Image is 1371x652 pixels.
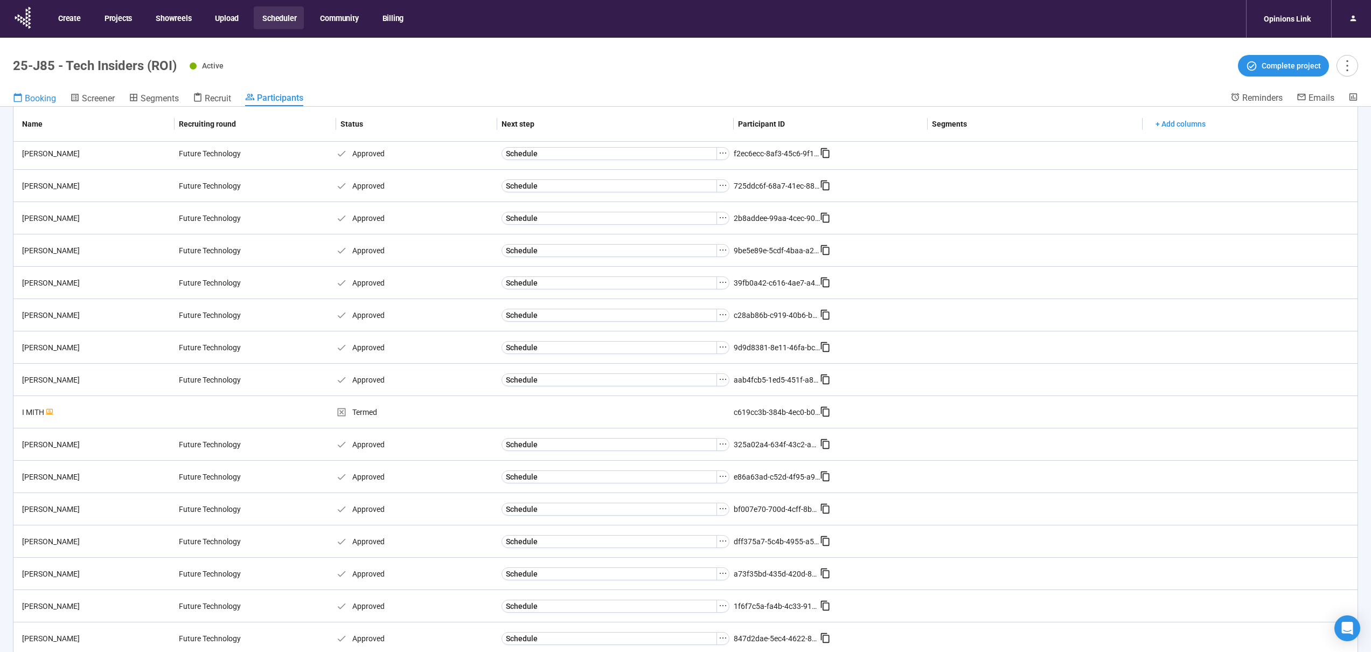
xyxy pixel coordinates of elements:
[719,278,727,287] span: ellipsis
[311,6,366,29] button: Community
[175,176,255,196] div: Future Technology
[716,212,729,225] button: ellipsis
[502,276,717,289] button: Schedule
[719,213,727,222] span: ellipsis
[506,309,538,321] span: Schedule
[336,503,497,515] div: Approved
[257,93,303,103] span: Participants
[18,180,175,192] div: [PERSON_NAME]
[18,245,175,256] div: [PERSON_NAME]
[147,6,199,29] button: Showreels
[175,240,255,261] div: Future Technology
[734,471,820,483] div: e86a63ad-c52d-4f95-a99c-e34370718a42
[502,535,717,548] button: Schedule
[336,277,497,289] div: Approved
[502,470,717,483] button: Schedule
[716,438,729,451] button: ellipsis
[502,341,717,354] button: Schedule
[506,374,538,386] span: Schedule
[336,309,497,321] div: Approved
[1238,55,1329,77] button: Complete project
[506,600,538,612] span: Schedule
[18,439,175,450] div: [PERSON_NAME]
[175,596,255,616] div: Future Technology
[734,536,820,547] div: dff375a7-5c4b-4955-a561-9e37d56abebd
[734,600,820,612] div: 1f6f7c5a-fa4b-4c33-918f-645ccc12981a
[1334,615,1360,641] div: Open Intercom Messenger
[206,6,246,29] button: Upload
[734,212,820,224] div: 2b8addee-99aa-4cec-9024-b09181be32a5
[336,342,497,353] div: Approved
[734,568,820,580] div: a73f35bd-435d-420d-8d9d-ebe94abe4092
[18,536,175,547] div: [PERSON_NAME]
[193,92,231,106] a: Recruit
[175,467,255,487] div: Future Technology
[18,277,175,289] div: [PERSON_NAME]
[336,107,497,142] th: Status
[336,245,497,256] div: Approved
[719,246,727,254] span: ellipsis
[245,92,303,106] a: Participants
[18,568,175,580] div: [PERSON_NAME]
[13,58,177,73] h1: 25-J85 - Tech Insiders (ROI)
[716,535,729,548] button: ellipsis
[506,471,538,483] span: Schedule
[1156,118,1206,130] span: + Add columns
[96,6,140,29] button: Projects
[719,440,727,448] span: ellipsis
[1297,92,1334,105] a: Emails
[716,503,729,516] button: ellipsis
[506,148,538,159] span: Schedule
[502,438,717,451] button: Schedule
[497,107,734,142] th: Next step
[175,143,255,164] div: Future Technology
[18,471,175,483] div: [PERSON_NAME]
[1230,92,1283,105] a: Reminders
[734,107,927,142] th: Participant ID
[502,212,717,225] button: Schedule
[336,536,497,547] div: Approved
[336,406,497,418] div: Termed
[734,633,820,644] div: 847d2dae-5ec4-4622-80d4-7c2f04c0b662
[175,273,255,293] div: Future Technology
[18,633,175,644] div: [PERSON_NAME]
[734,342,820,353] div: 9d9d8381-8e11-46fa-bc98-25b75f972c22
[716,244,729,257] button: ellipsis
[506,503,538,515] span: Schedule
[734,503,820,515] div: bf007e70-700d-4cff-8b72-bb24b3e94844
[336,568,497,580] div: Approved
[175,370,255,390] div: Future Technology
[734,406,820,418] div: c619cc3b-384b-4ec0-b053-e4243cb3a56c
[716,373,729,386] button: ellipsis
[719,343,727,351] span: ellipsis
[502,600,717,613] button: Schedule
[719,181,727,190] span: ellipsis
[205,93,231,103] span: Recruit
[502,309,717,322] button: Schedule
[502,244,717,257] button: Schedule
[928,107,1143,142] th: Segments
[18,148,175,159] div: [PERSON_NAME]
[1147,115,1214,133] button: + Add columns
[18,374,175,386] div: [PERSON_NAME]
[13,107,175,142] th: Name
[18,406,175,418] div: I MITH
[175,305,255,325] div: Future Technology
[50,6,88,29] button: Create
[719,504,727,513] span: ellipsis
[719,569,727,578] span: ellipsis
[506,245,538,256] span: Schedule
[719,310,727,319] span: ellipsis
[716,470,729,483] button: ellipsis
[506,180,538,192] span: Schedule
[716,276,729,289] button: ellipsis
[1242,93,1283,103] span: Reminders
[734,148,820,159] div: f2ec6ecc-8af3-45c6-9f1d-f98265d93b8d
[502,373,717,386] button: Schedule
[175,107,336,142] th: Recruiting round
[502,503,717,516] button: Schedule
[716,147,729,160] button: ellipsis
[1257,9,1317,29] div: Opinions Link
[175,628,255,649] div: Future Technology
[70,92,115,106] a: Screener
